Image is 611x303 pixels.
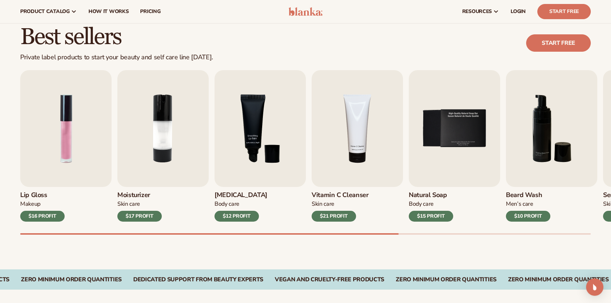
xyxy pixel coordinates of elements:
[511,9,526,14] span: LOGIN
[409,211,453,222] div: $15 PROFIT
[462,9,492,14] span: resources
[396,276,497,283] div: Zero Minimum Order QuantitieS
[409,191,453,199] h3: Natural Soap
[508,276,609,283] div: Zero Minimum Order QuantitieS
[409,70,500,222] a: 5 / 9
[214,211,259,222] div: $12 PROFIT
[289,7,323,16] img: logo
[506,211,550,222] div: $10 PROFIT
[506,191,550,199] h3: Beard Wash
[506,70,597,222] a: 6 / 9
[214,200,267,208] div: Body Care
[20,211,65,222] div: $16 PROFIT
[140,9,160,14] span: pricing
[506,200,550,208] div: Men’s Care
[20,54,213,61] div: Private label products to start your beauty and self care line [DATE].
[312,211,356,222] div: $21 PROFIT
[312,70,403,222] a: 4 / 9
[117,211,162,222] div: $17 PROFIT
[20,70,112,222] a: 1 / 9
[214,70,306,222] a: 3 / 9
[20,200,65,208] div: Makeup
[20,9,70,14] span: product catalog
[117,70,209,222] a: 2 / 9
[409,200,453,208] div: Body Care
[537,4,591,19] a: Start Free
[133,276,263,283] div: DEDICATED SUPPORT FROM BEAUTY EXPERTS
[214,191,267,199] h3: [MEDICAL_DATA]
[117,200,162,208] div: Skin Care
[21,276,122,283] div: ZERO MINIMUM ORDER QUANTITIES
[312,191,369,199] h3: Vitamin C Cleanser
[117,191,162,199] h3: Moisturizer
[526,34,591,52] a: Start free
[88,9,129,14] span: How It Works
[275,276,384,283] div: Vegan and Cruelty-Free Products
[20,191,65,199] h3: Lip Gloss
[586,278,603,296] div: Open Intercom Messenger
[312,200,369,208] div: Skin Care
[20,25,213,49] h2: Best sellers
